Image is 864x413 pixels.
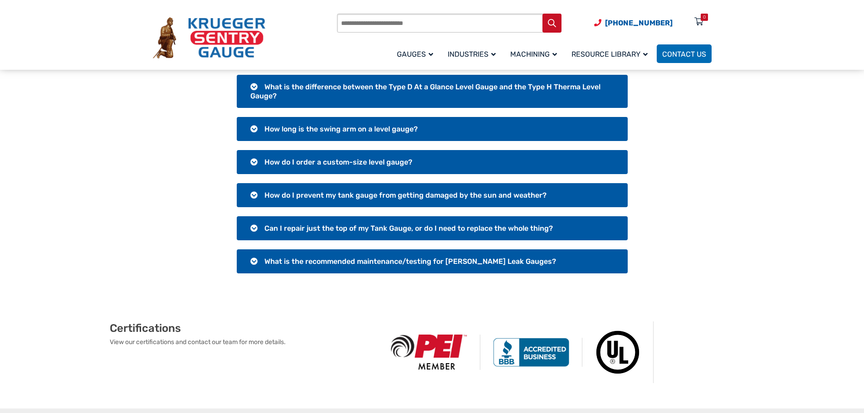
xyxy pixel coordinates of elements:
[448,50,496,58] span: Industries
[391,43,442,64] a: Gauges
[703,14,706,21] div: 0
[662,50,706,58] span: Contact Us
[605,19,673,27] span: [PHONE_NUMBER]
[480,338,582,367] img: BBB
[397,50,433,58] span: Gauges
[264,125,418,133] span: How long is the swing arm on a level gauge?
[264,191,547,199] span: How do I prevent my tank gauge from getting damaged by the sun and weather?
[153,17,265,59] img: Krueger Sentry Gauge
[566,43,657,64] a: Resource Library
[264,158,412,166] span: How do I order a custom-size level gauge?
[264,257,556,266] span: What is the recommended maintenance/testing for [PERSON_NAME] Leak Gauges?
[110,337,378,347] p: View our certifications and contact our team for more details.
[264,224,553,233] span: Can I repair just the top of my Tank Gauge, or do I need to replace the whole thing?
[110,321,378,335] h2: Certifications
[250,83,600,100] span: What is the difference between the Type D At a Glance Level Gauge and the Type H Therma Level Gauge?
[505,43,566,64] a: Machining
[442,43,505,64] a: Industries
[657,44,712,63] a: Contact Us
[571,50,648,58] span: Resource Library
[378,335,480,369] img: PEI Member
[510,50,557,58] span: Machining
[582,321,654,383] img: Underwriters Laboratories
[594,17,673,29] a: Phone Number (920) 434-8860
